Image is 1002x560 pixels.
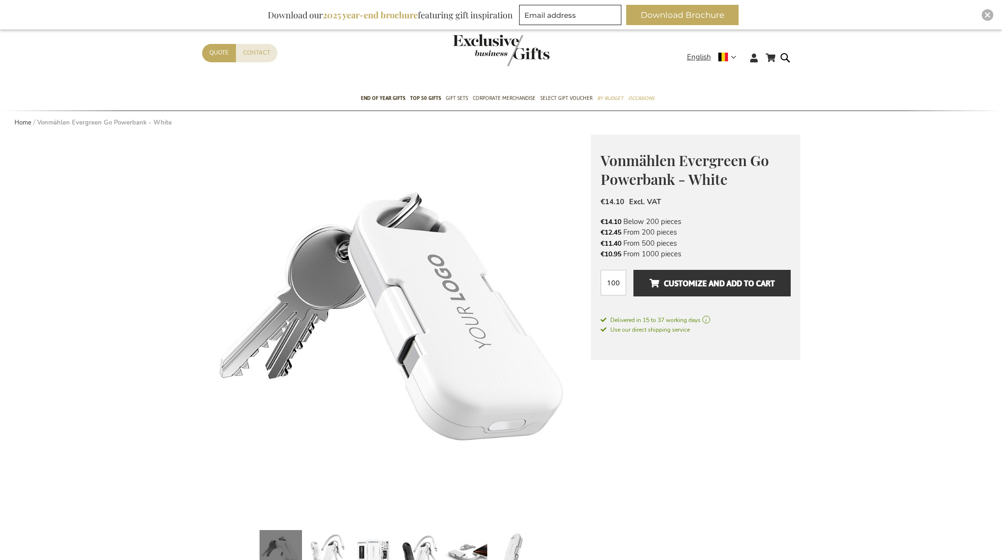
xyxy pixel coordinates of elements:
[601,326,690,334] span: Use our direct shipping service
[453,34,501,66] a: store logo
[601,227,791,238] li: From 200 pieces
[601,324,690,334] a: Use our direct shipping service
[519,5,624,28] form: marketing offers and promotions
[601,270,626,295] input: Qty
[202,44,236,62] a: Quote
[629,197,661,207] span: Excl. VAT
[361,93,405,103] span: End of year gifts
[597,93,623,103] span: By Budget
[540,93,592,103] span: Select Gift Voucher
[236,44,277,62] a: Contact
[626,5,739,25] button: Download Brochure
[37,118,172,127] strong: Vonmählen Evergreen Go Powerbank - White
[519,5,621,25] input: Email address
[601,316,791,324] a: Delivered in 15 to 37 working days
[263,5,517,25] div: Download our featuring gift inspiration
[601,250,621,259] span: €10.95
[687,52,742,63] div: English
[601,151,769,189] span: Vonmählen Evergreen Go Powerbank - White
[601,238,791,249] li: From 500 pieces
[628,93,654,103] span: Occasions
[687,52,711,63] span: English
[410,93,441,103] span: TOP 50 Gifts
[985,12,990,18] img: Close
[601,217,621,226] span: €14.10
[14,118,31,127] a: Home
[649,276,775,291] span: Customize and add to cart
[601,228,621,237] span: €12.45
[323,9,418,21] b: 2025 year-end brochure
[601,249,791,259] li: From 1000 pieces
[446,93,468,103] span: Gift Sets
[601,197,624,207] span: €14.10
[601,239,621,248] span: €11.40
[453,34,549,66] img: Exclusive Business gifts logo
[633,270,790,296] button: Customize and add to cart
[982,9,993,21] div: Close
[601,216,791,227] li: Below 200 pieces
[473,93,535,103] span: Corporate Merchandise
[202,135,591,524] img: Vonmählen Evergreen Go Powerbank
